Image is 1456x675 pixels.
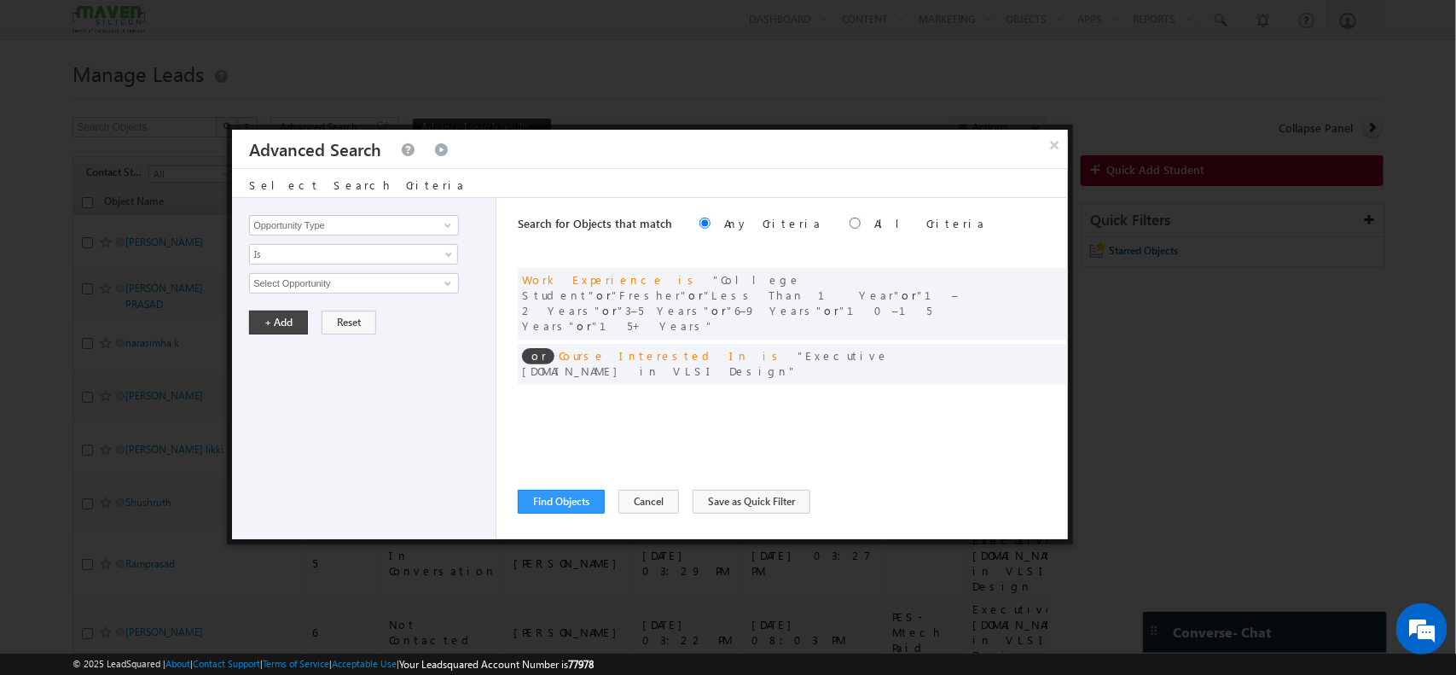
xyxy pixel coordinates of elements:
[89,90,287,112] div: Chat with us now
[332,658,397,669] a: Acceptable Use
[249,244,458,265] a: Is
[522,272,959,333] span: or or or or or or or
[618,490,679,514] button: Cancel
[518,216,672,230] span: Search for Objects that match
[263,658,329,669] a: Terms of Service
[435,217,456,234] a: Show All Items
[522,303,931,333] span: 10–15 Years
[522,272,801,302] span: College Student
[522,348,889,378] span: Executive [DOMAIN_NAME] in VLSI Design
[193,658,260,669] a: Contact Support
[249,311,308,335] button: + Add
[522,288,959,317] span: 1–2 Years
[518,490,605,514] button: Find Objects
[249,130,381,168] h3: Advanced Search
[874,216,986,230] label: All Criteria
[165,658,190,669] a: About
[22,158,311,511] textarea: Type your message and hit 'Enter'
[232,526,310,549] em: Start Chat
[322,311,376,335] button: Reset
[704,288,902,302] span: Less Than 1 Year
[399,658,594,671] span: Your Leadsquared Account Number is
[693,490,810,514] button: Save as Quick Filter
[592,318,714,333] span: 15+ Years
[724,216,822,230] label: Any Criteria
[763,348,784,363] span: is
[568,658,594,671] span: 77978
[618,303,711,317] span: 3–5 Years
[727,303,824,317] span: 6–9 Years
[250,247,435,262] span: Is
[612,288,688,302] span: Fresher
[29,90,72,112] img: d_60004797649_company_0_60004797649
[249,215,459,236] input: Type to Search
[73,656,594,672] span: © 2025 LeadSquared | | | | |
[435,275,456,292] a: Show All Items
[249,177,466,192] span: Select Search Criteria
[249,273,459,294] input: Type to Search
[678,272,699,287] span: is
[522,272,664,287] span: Work Experience
[1041,130,1069,160] button: ×
[280,9,321,49] div: Minimize live chat window
[559,348,749,363] span: Course Interested In
[522,348,554,364] span: or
